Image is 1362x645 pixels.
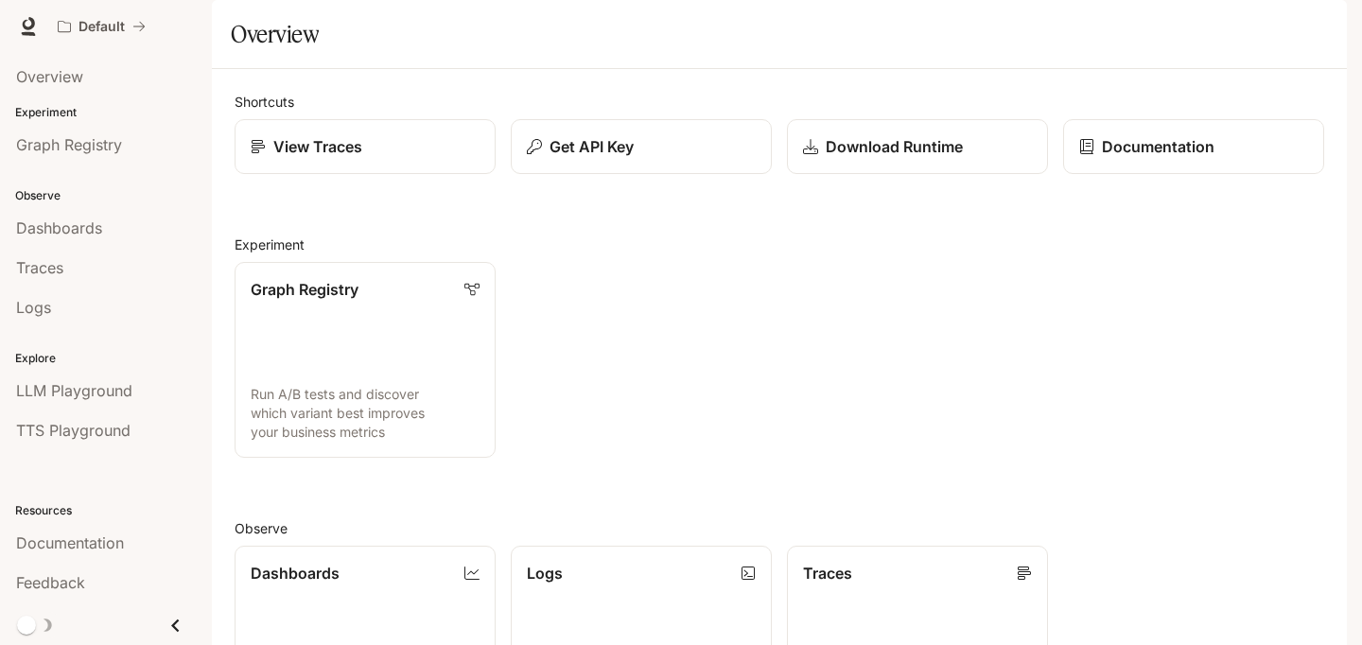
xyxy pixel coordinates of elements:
[251,562,340,584] p: Dashboards
[511,119,772,174] button: Get API Key
[1063,119,1324,174] a: Documentation
[49,8,154,45] button: All workspaces
[803,562,852,584] p: Traces
[550,135,634,158] p: Get API Key
[1102,135,1214,158] p: Documentation
[235,92,1324,112] h2: Shortcuts
[235,235,1324,254] h2: Experiment
[527,562,563,584] p: Logs
[235,119,496,174] a: View Traces
[251,278,358,301] p: Graph Registry
[826,135,963,158] p: Download Runtime
[787,119,1048,174] a: Download Runtime
[231,15,319,53] h1: Overview
[235,262,496,458] a: Graph RegistryRun A/B tests and discover which variant best improves your business metrics
[251,385,480,442] p: Run A/B tests and discover which variant best improves your business metrics
[79,19,125,35] p: Default
[273,135,362,158] p: View Traces
[235,518,1324,538] h2: Observe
